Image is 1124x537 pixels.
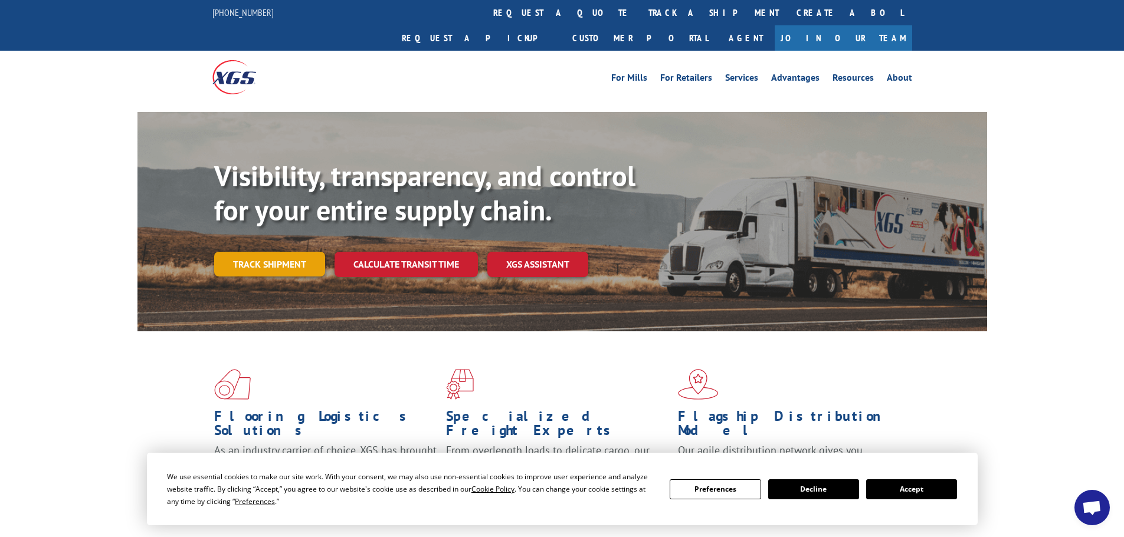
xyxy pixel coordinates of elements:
span: Cookie Policy [471,484,515,494]
a: Calculate transit time [335,252,478,277]
div: Open chat [1074,490,1110,525]
a: Request a pickup [393,25,563,51]
button: Accept [866,479,957,499]
a: [PHONE_NUMBER] [212,6,274,18]
h1: Flagship Distribution Model [678,409,901,443]
h1: Specialized Freight Experts [446,409,669,443]
a: Resources [833,73,874,86]
a: Agent [717,25,775,51]
p: From overlength loads to delicate cargo, our experienced staff knows the best way to move your fr... [446,443,669,496]
div: We use essential cookies to make our site work. With your consent, we may also use non-essential ... [167,470,656,508]
a: Services [725,73,758,86]
span: Preferences [235,496,275,506]
button: Preferences [670,479,761,499]
a: About [887,73,912,86]
h1: Flooring Logistics Solutions [214,409,437,443]
img: xgs-icon-total-supply-chain-intelligence-red [214,369,251,400]
a: Advantages [771,73,820,86]
img: xgs-icon-flagship-distribution-model-red [678,369,719,400]
a: For Retailers [660,73,712,86]
span: As an industry carrier of choice, XGS has brought innovation and dedication to flooring logistics... [214,443,437,485]
a: For Mills [611,73,647,86]
b: Visibility, transparency, and control for your entire supply chain. [214,157,635,228]
a: Join Our Team [775,25,912,51]
a: Customer Portal [563,25,717,51]
img: xgs-icon-focused-on-flooring-red [446,369,474,400]
a: Track shipment [214,252,325,276]
a: XGS ASSISTANT [487,252,588,277]
div: Cookie Consent Prompt [147,453,978,525]
button: Decline [768,479,859,499]
span: Our agile distribution network gives you nationwide inventory management on demand. [678,443,895,471]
